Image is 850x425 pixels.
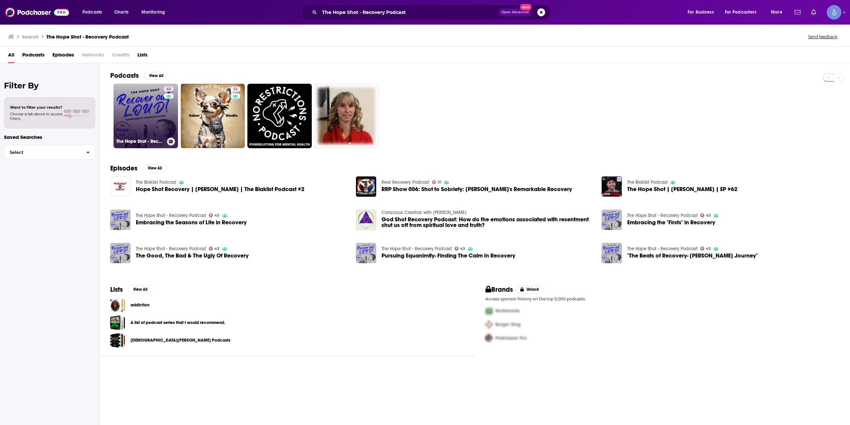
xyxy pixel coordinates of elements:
span: Episodes [52,50,74,63]
img: Hope Shot Recovery | Sonya Johnson | The Blaklist Podcast #2 [110,176,130,197]
span: Lists [137,50,147,63]
a: Charts [110,7,132,18]
a: The Hope Shot - Recovery Podcast [382,246,452,252]
span: Choose a tab above to access filters. [10,112,62,121]
a: Christian Geek Podcasts [110,333,125,348]
span: The Hope Shot | [PERSON_NAME] | EP #62 [627,186,737,192]
span: Networks [82,50,104,63]
span: 32 [233,86,238,93]
a: 32 [181,84,245,148]
a: PodcastsView All [110,71,168,80]
a: The Blaklist Podcast [627,179,668,185]
img: Second Pro Logo [483,318,495,331]
span: 43 [706,247,711,250]
a: Real Recovery Podcast [382,179,429,185]
button: Show profile menu [827,5,841,20]
span: RRP Show 006: Shot to Sobriety: [PERSON_NAME]'s Remarkable Recovery [382,186,572,192]
a: addiction [110,298,125,313]
a: 43 [455,247,466,251]
img: Embracing the "Firsts" in Recovery [602,210,622,230]
a: Pursuing Equanimity- Finding The Calm In Recovery [382,253,515,259]
button: Unlock [516,285,544,293]
span: More [771,8,782,17]
a: The Hope Shot - Recovery Podcast [627,213,698,218]
img: "The Beats of Recovery- Matt Keegan's Journey" [602,243,622,263]
span: 43 [214,214,219,217]
img: God Shot Recovery Podcast: How do the emotions associated with resentment shut us off from spirit... [356,210,376,230]
span: McDonalds [495,308,520,314]
h2: Podcasts [110,71,139,80]
a: The Blaklist Podcast [136,179,176,185]
a: The Hope Shot - Recovery Podcast [136,213,206,218]
img: First Pro Logo [483,304,495,318]
a: The Hope Shot | Justin McPadden | EP #62 [627,186,737,192]
button: open menu [683,7,722,18]
button: Send feedback [806,34,839,40]
span: Embracing the "Firsts" in Recovery [627,220,715,225]
span: Logged in as Spiral5-G1 [827,5,841,20]
a: Show notifications dropdown [792,7,803,18]
a: 31 [432,180,442,184]
button: open menu [721,7,766,18]
p: Access sponsor history on the top 5,000 podcasts. [485,296,839,301]
span: Podcasts [82,8,102,17]
span: For Podcasters [725,8,757,17]
img: Embracing the Seasons of Life in Recovery [110,210,130,230]
button: Open AdvancedNew [498,8,532,16]
h2: Brands [485,285,513,294]
span: God Shot Recovery Podcast: How do the emotions associated with resentment shut us off from spirit... [382,217,594,228]
span: 43 [166,86,171,93]
a: A list of podcast series that I would recommend. [110,315,125,330]
span: Want to filter your results? [10,105,62,110]
a: 43 [700,247,711,251]
a: 43 [164,86,174,92]
a: Conscious Creators with Ashr Gray [382,210,467,215]
span: For Business [688,8,714,17]
button: Select [4,145,95,160]
img: Third Pro Logo [483,331,495,345]
a: The Good, The Bad & The Ugly Of Recovery [136,253,249,259]
img: The Hope Shot | Justin McPadden | EP #62 [602,176,622,197]
img: User Profile [827,5,841,20]
span: 31 [438,181,441,184]
a: RRP Show 006: Shot to Sobriety: Roger's Remarkable Recovery [382,186,572,192]
h3: Search [22,34,39,40]
p: Saved Searches [4,134,95,140]
a: 43 [209,247,220,251]
a: The Hope Shot - Recovery Podcast [136,246,206,252]
a: All [8,50,14,63]
a: addiction [130,301,149,309]
span: Burger King [495,322,521,327]
img: The Good, The Bad & The Ugly Of Recovery [110,243,130,263]
span: 43 [706,214,711,217]
a: Pursuing Equanimity- Finding The Calm In Recovery [356,243,376,263]
img: Podchaser - Follow, Share and Rate Podcasts [5,6,69,19]
a: Show notifications dropdown [808,7,819,18]
span: "The Beats of Recovery- [PERSON_NAME] Journey" [627,253,758,259]
h3: The Hope Shot - Recovery Podcast [46,34,129,40]
button: View All [128,285,152,293]
span: Hope Shot Recovery | [PERSON_NAME] | The Blaklist Podcast #2 [136,186,304,192]
a: RRP Show 006: Shot to Sobriety: Roger's Remarkable Recovery [356,176,376,197]
span: Open Advanced [501,11,529,14]
a: 32 [230,86,240,92]
a: "The Beats of Recovery- Matt Keegan's Journey" [627,253,758,259]
a: ListsView All [110,285,152,294]
a: Embracing the Seasons of Life in Recovery [136,220,247,225]
span: Credits [112,50,129,63]
button: View All [143,164,167,172]
button: open menu [78,7,111,18]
